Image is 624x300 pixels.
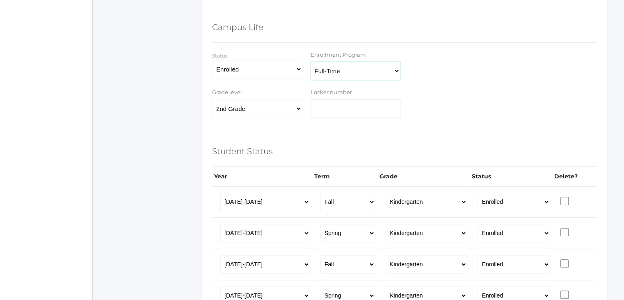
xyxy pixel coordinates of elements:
[212,88,302,97] label: Grade level
[212,53,228,59] label: Status
[212,20,263,34] h5: Campus Life
[212,144,273,158] h5: Student Status
[311,51,401,59] label: Enrollment Program
[377,167,469,187] th: Grade
[312,167,377,187] th: Term
[212,167,312,187] th: Year
[311,88,352,97] label: Locker number
[552,167,597,187] th: Delete?
[469,167,552,187] th: Status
